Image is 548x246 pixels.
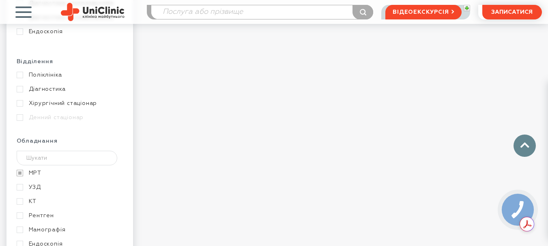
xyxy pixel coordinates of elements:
a: Хірургічний стаціонар [17,100,121,107]
span: записатися [491,9,533,15]
button: записатися [482,5,542,19]
a: Мамографія [17,226,121,233]
a: Получи прямую ссылку [464,5,470,11]
input: Шукати [17,151,118,165]
a: Ендоскопія [17,28,121,35]
a: відеоекскурсія [385,5,461,19]
div: Відділення [17,58,123,71]
a: Поліклініка [17,71,121,79]
a: Рентген [17,212,121,219]
img: Uniclinic [61,3,125,21]
div: Обладнання [17,137,123,151]
a: КТ [17,198,121,205]
input: Послуга або прізвище [151,5,373,19]
a: УЗД [17,184,121,191]
span: відеоекскурсія [393,5,449,19]
a: Діагностика [17,86,121,93]
a: МРТ [17,169,121,177]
